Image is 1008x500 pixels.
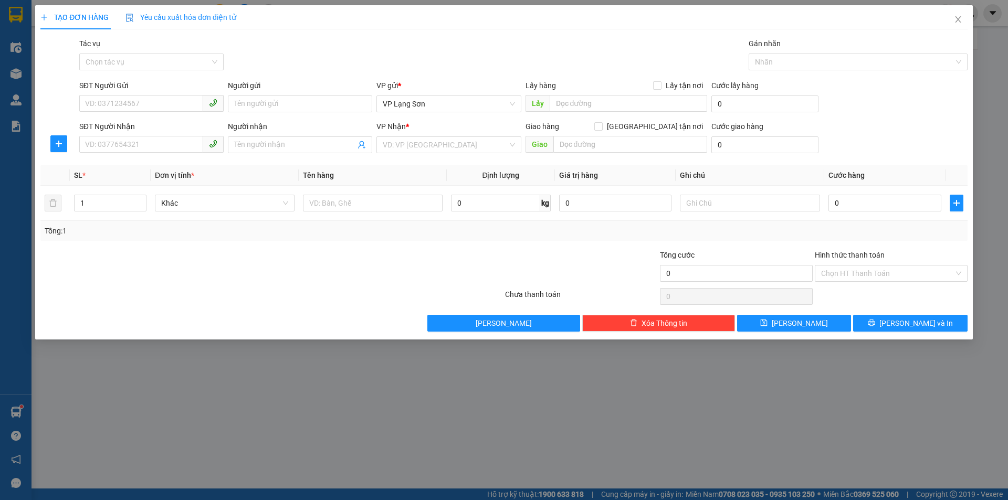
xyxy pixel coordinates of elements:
span: delete [630,319,637,327]
span: TẠO ĐƠN HÀNG [40,13,109,22]
span: save [761,319,768,327]
span: Xóa Thông tin [642,317,687,329]
div: Người nhận [228,121,372,132]
span: Giá trị hàng [559,171,598,179]
div: SĐT Người Gửi [79,80,224,91]
span: Yêu cầu xuất hóa đơn điện tử [125,13,236,22]
img: icon [125,14,134,22]
input: Cước giao hàng [711,136,818,153]
label: Gán nhãn [749,39,781,48]
div: Chưa thanh toán [504,289,659,307]
span: Giao [526,136,553,153]
span: close [954,15,962,24]
button: save[PERSON_NAME] [737,315,851,332]
label: Tác vụ [79,39,100,48]
span: SL [74,171,82,179]
span: Cước hàng [828,171,865,179]
div: SĐT Người Nhận [79,121,224,132]
span: printer [868,319,875,327]
th: Ghi chú [676,165,824,186]
input: Cước lấy hàng [711,95,818,112]
span: Lấy [526,95,550,112]
span: VP Nhận [377,122,406,131]
span: Tổng cước [660,251,695,259]
span: Tên hàng [303,171,334,179]
button: delete [45,195,61,211]
span: phone [209,99,217,107]
span: plus [950,199,963,207]
span: user-add [358,141,366,149]
label: Cước lấy hàng [711,81,759,90]
span: Đơn vị tính [155,171,194,179]
div: Người gửi [228,80,372,91]
span: Lấy tận nơi [661,80,707,91]
button: [PERSON_NAME] [428,315,581,332]
button: printer[PERSON_NAME] và In [854,315,968,332]
input: 0 [559,195,672,211]
span: plus [40,14,48,21]
label: Hình thức thanh toán [815,251,885,259]
input: VD: Bàn, Ghế [303,195,443,211]
span: Lấy hàng [526,81,556,90]
div: VP gửi [377,80,521,91]
span: Giao hàng [526,122,559,131]
div: Tổng: 1 [45,225,389,237]
span: [PERSON_NAME] [772,317,828,329]
input: Ghi Chú [680,195,820,211]
button: deleteXóa Thông tin [583,315,736,332]
span: Khác [161,195,288,211]
button: Close [943,5,973,35]
span: Định lượng [482,171,520,179]
span: [PERSON_NAME] [476,317,532,329]
span: kg [540,195,551,211]
span: plus [51,140,67,148]
input: Dọc đường [553,136,707,153]
span: [PERSON_NAME] và In [879,317,953,329]
input: Dọc đường [550,95,707,112]
button: plus [950,195,963,211]
button: plus [50,135,67,152]
label: Cước giao hàng [711,122,763,131]
span: phone [209,140,217,148]
span: VP Lạng Sơn [383,96,515,112]
span: [GEOGRAPHIC_DATA] tận nơi [603,121,707,132]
